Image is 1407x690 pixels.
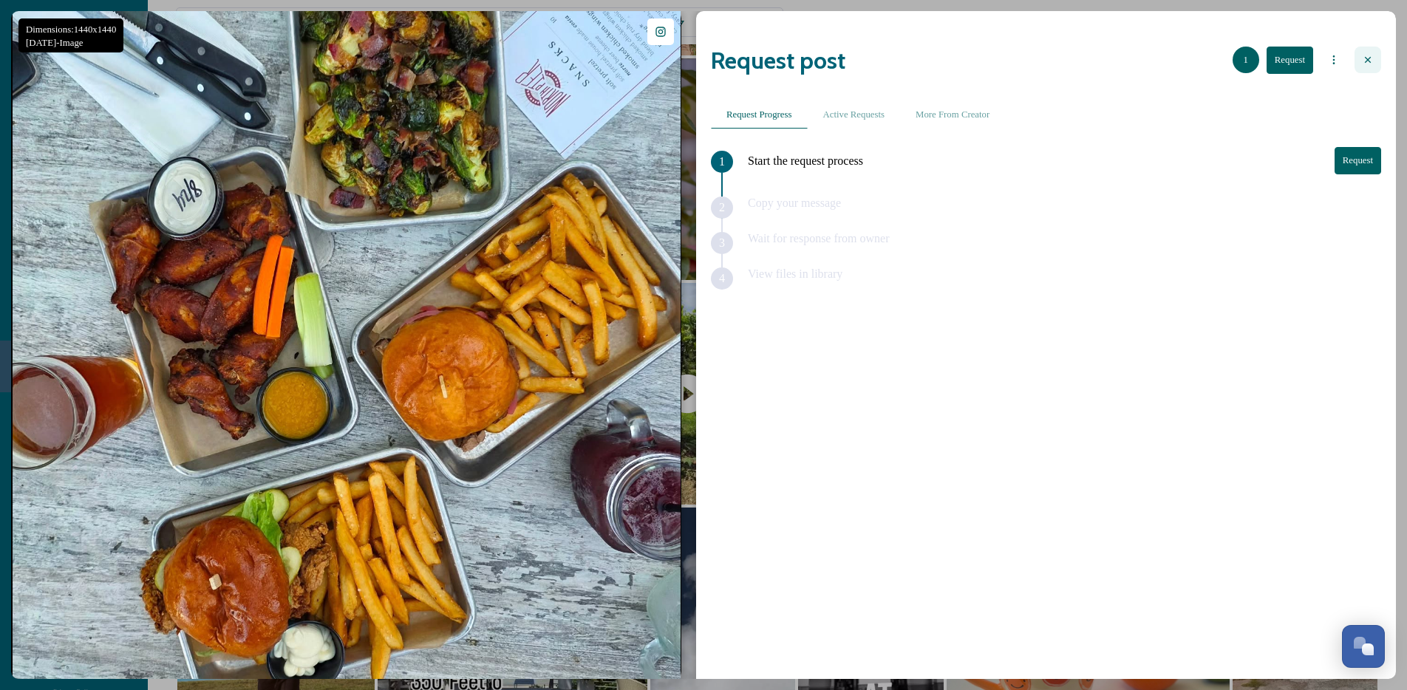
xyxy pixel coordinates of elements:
span: More From Creator [916,109,989,120]
button: Request [1335,147,1381,174]
span: 3 [719,236,725,250]
h2: Request post [711,46,845,75]
span: Wait for response from owner [748,232,890,245]
img: This is my vibe! Michigan beer, dog friendly and great food. northpierbrew has one of the best ch... [13,11,681,679]
span: 1 [719,155,725,168]
button: Request [1267,47,1313,74]
span: View files in library [748,267,842,280]
span: [DATE] - Image [26,38,83,48]
span: Request Progress [726,109,792,120]
span: Copy your message [748,197,841,209]
span: 2 [719,201,725,214]
span: Start the request process [748,154,863,168]
span: Active Requests [823,109,885,120]
span: 1 [1244,55,1248,66]
span: Dimensions: 1440 x 1440 [26,24,116,35]
span: 4 [719,272,725,285]
button: Open Chat [1342,625,1385,668]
